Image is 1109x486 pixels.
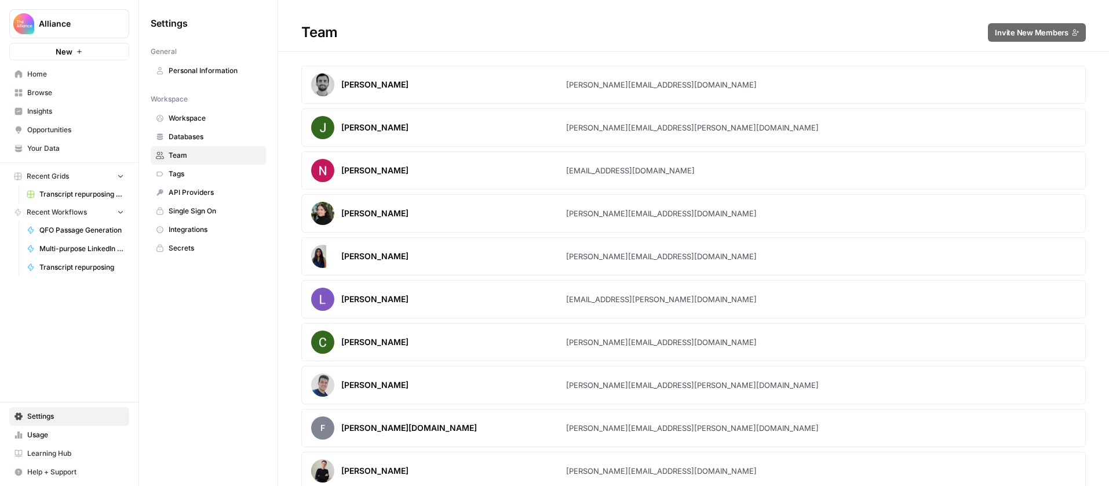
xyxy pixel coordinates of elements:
span: Opportunities [27,125,124,135]
span: Usage [27,430,124,440]
a: Databases [151,128,266,146]
span: Tags [169,169,261,179]
a: Team [151,146,266,165]
div: Team [278,23,1109,42]
span: Invite New Members [995,27,1068,38]
span: Help + Support [27,467,124,477]
span: QFO Passage Generation [39,225,124,235]
a: Transcript repurposing (PLA) [21,185,129,204]
a: Multi-purpose LinkedIn Workflow [21,240,129,258]
span: Workspace [151,94,188,104]
a: Usage [9,426,129,444]
div: [PERSON_NAME][EMAIL_ADDRESS][PERSON_NAME][DOMAIN_NAME] [566,379,819,391]
img: avatar [311,459,334,483]
a: Single Sign On [151,202,266,220]
a: Insights [9,102,129,121]
a: Home [9,65,129,84]
div: [PERSON_NAME] [341,251,408,262]
a: Settings [9,407,129,426]
span: Team [169,150,261,161]
div: [PERSON_NAME] [341,122,408,133]
a: API Providers [151,183,266,202]
img: avatar [311,202,334,225]
a: Workspace [151,109,266,128]
div: [PERSON_NAME][EMAIL_ADDRESS][DOMAIN_NAME] [566,465,757,477]
span: Transcript repurposing [39,262,124,273]
div: [PERSON_NAME][EMAIL_ADDRESS][DOMAIN_NAME] [566,251,757,262]
span: Secrets [169,243,261,253]
span: Recent Workflows [27,207,87,217]
div: [PERSON_NAME] [341,336,408,348]
div: [PERSON_NAME] [341,293,408,305]
img: avatar [311,245,326,268]
div: [PERSON_NAME][EMAIL_ADDRESS][DOMAIN_NAME] [566,208,757,219]
img: avatar [311,116,334,139]
button: Recent Workflows [9,204,129,221]
a: Learning Hub [9,444,129,463]
span: Browse [27,88,124,98]
button: Recent Grids [9,168,129,185]
span: API Providers [169,187,261,198]
img: avatar [311,159,334,182]
div: [EMAIL_ADDRESS][DOMAIN_NAME] [566,165,695,176]
div: [PERSON_NAME][DOMAIN_NAME] [341,422,477,434]
div: [EMAIL_ADDRESS][PERSON_NAME][DOMAIN_NAME] [566,293,757,305]
div: [PERSON_NAME][EMAIL_ADDRESS][PERSON_NAME][DOMAIN_NAME] [566,122,819,133]
span: Settings [27,411,124,422]
div: [PERSON_NAME][EMAIL_ADDRESS][PERSON_NAME][DOMAIN_NAME] [566,422,819,434]
span: f [311,416,334,440]
span: Insights [27,106,124,117]
button: New [9,43,129,60]
span: Single Sign On [169,206,261,216]
span: Databases [169,132,261,142]
a: Personal Information [151,61,266,80]
span: Your Data [27,143,124,154]
span: New [56,46,72,57]
img: avatar [311,331,334,354]
span: Personal Information [169,66,261,76]
div: [PERSON_NAME] [341,208,408,219]
span: Settings [151,16,188,30]
a: Transcript repurposing [21,258,129,277]
button: Invite New Members [988,23,1086,42]
span: Home [27,69,124,79]
a: QFO Passage Generation [21,221,129,240]
span: Learning Hub [27,448,124,459]
button: Help + Support [9,463,129,481]
a: Integrations [151,220,266,239]
a: Tags [151,165,266,183]
span: Multi-purpose LinkedIn Workflow [39,244,124,254]
img: avatar [311,73,334,96]
img: Alliance Logo [13,13,34,34]
img: avatar [311,373,334,397]
div: [PERSON_NAME] [341,79,408,90]
span: General [151,46,177,57]
a: Opportunities [9,121,129,139]
div: [PERSON_NAME] [341,379,408,391]
div: [PERSON_NAME] [341,165,408,176]
img: avatar [311,288,334,311]
span: Workspace [169,113,261,124]
button: Workspace: Alliance [9,9,129,38]
span: Integrations [169,224,261,235]
a: Secrets [151,239,266,257]
div: [PERSON_NAME][EMAIL_ADDRESS][DOMAIN_NAME] [566,79,757,90]
div: [PERSON_NAME] [341,465,408,477]
a: Your Data [9,139,129,158]
span: Alliance [39,18,109,30]
a: Browse [9,84,129,102]
div: [PERSON_NAME][EMAIL_ADDRESS][DOMAIN_NAME] [566,336,757,348]
span: Transcript repurposing (PLA) [39,189,124,200]
span: Recent Grids [27,171,69,182]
